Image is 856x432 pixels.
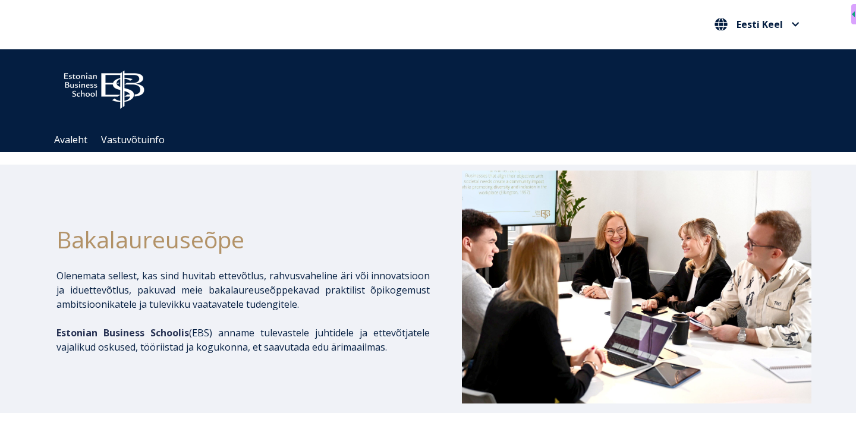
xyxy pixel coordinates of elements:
[737,20,783,29] span: Eesti Keel
[56,326,192,339] span: (
[712,15,802,34] nav: Vali oma keel
[101,133,165,146] a: Vastuvõtuinfo
[56,222,430,257] h1: Bakalaureuseõpe
[53,61,155,112] img: ebs_logo2016_white
[712,15,802,34] button: Eesti Keel
[48,128,820,152] div: Navigation Menu
[56,269,430,311] p: Olenemata sellest, kas sind huvitab ettevõtlus, rahvusvaheline äri või innovatsioon ja iduettevõt...
[56,326,189,339] span: Estonian Business Schoolis
[54,133,87,146] a: Avaleht
[56,326,430,354] p: EBS) anname tulevastele juhtidele ja ettevõtjatele vajalikud oskused, tööriistad ja kogukonna, et...
[462,171,811,403] img: Bakalaureusetudengid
